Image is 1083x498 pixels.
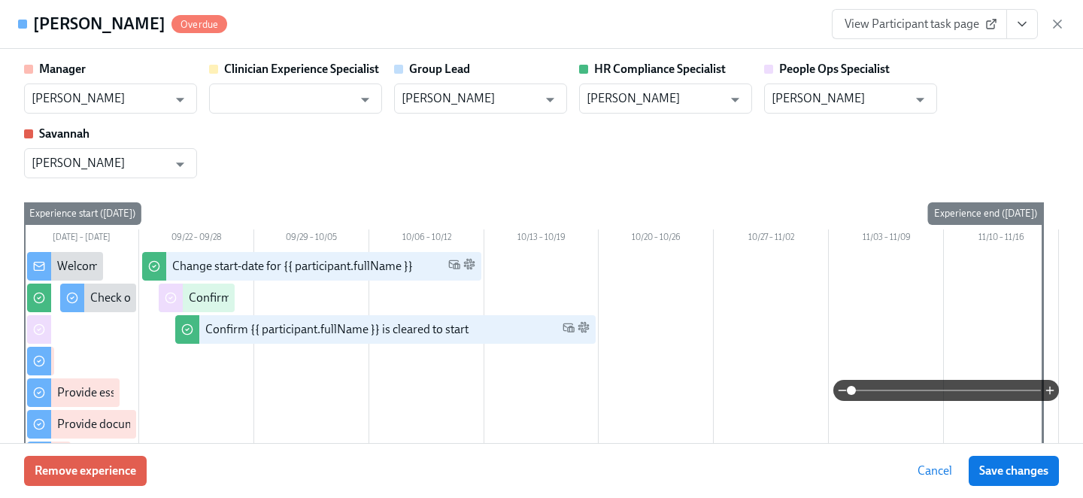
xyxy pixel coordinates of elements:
[599,229,714,249] div: 10/20 – 10/26
[168,88,192,111] button: Open
[409,62,470,76] strong: Group Lead
[172,258,413,275] div: Change start-date for {{ participant.fullName }}
[714,229,829,249] div: 10/27 – 11/02
[224,62,379,76] strong: Clinician Experience Specialist
[353,88,377,111] button: Open
[24,229,139,249] div: [DATE] – [DATE]
[90,290,306,306] div: Check out our recommended laptop specs
[139,229,254,249] div: 09/22 – 09/28
[779,62,890,76] strong: People Ops Specialist
[35,463,136,478] span: Remove experience
[845,17,994,32] span: View Participant task page
[979,463,1048,478] span: Save changes
[578,321,590,339] span: Slack
[57,258,340,275] div: Welcome from the Charlie Health Compliance Team 👋
[538,88,562,111] button: Open
[1006,9,1038,39] button: View task page
[168,153,192,176] button: Open
[463,258,475,275] span: Slack
[944,229,1059,249] div: 11/10 – 11/16
[24,456,147,486] button: Remove experience
[484,229,599,249] div: 10/13 – 10/19
[189,290,347,306] div: Confirm cleared by People Ops
[39,126,89,141] strong: Savannah
[832,9,1007,39] a: View Participant task page
[39,62,86,76] strong: Manager
[448,258,460,275] span: Work Email
[171,19,227,30] span: Overdue
[928,202,1043,225] div: Experience end ([DATE])
[563,321,575,339] span: Work Email
[369,229,484,249] div: 10/06 – 10/12
[724,88,747,111] button: Open
[909,88,932,111] button: Open
[205,321,469,338] div: Confirm {{ participant.fullName }} is cleared to start
[918,463,952,478] span: Cancel
[23,202,141,225] div: Experience start ([DATE])
[33,13,165,35] h4: [PERSON_NAME]
[907,456,963,486] button: Cancel
[829,229,944,249] div: 11/03 – 11/09
[969,456,1059,486] button: Save changes
[254,229,369,249] div: 09/29 – 10/05
[57,416,273,433] div: Provide documents for your I9 verification
[594,62,726,76] strong: HR Compliance Specialist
